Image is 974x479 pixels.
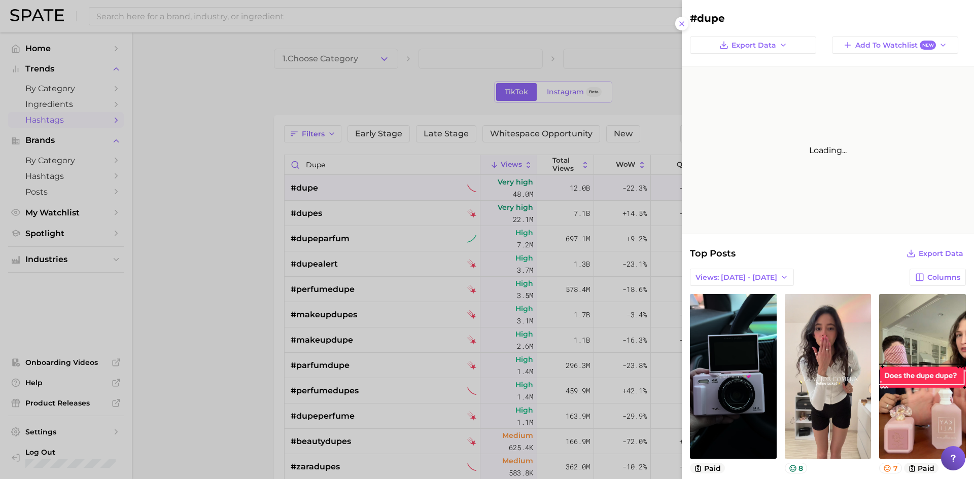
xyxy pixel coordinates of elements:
span: Views: [DATE] - [DATE] [695,273,777,282]
span: Add to Watchlist [855,41,936,50]
span: Export Data [919,249,963,258]
button: Export Data [690,36,816,54]
button: paid [690,463,725,473]
button: 7 [879,463,902,473]
div: Loading... [682,66,974,234]
span: Export Data [732,41,776,50]
button: Add to WatchlistNew [832,36,958,54]
button: 8 [785,463,808,473]
h2: #dupe [690,12,966,24]
button: paid [904,463,939,473]
button: Columns [910,269,966,286]
span: New [920,41,936,50]
button: Views: [DATE] - [DATE] [690,269,794,286]
span: Columns [927,273,960,282]
span: Top Posts [690,246,736,261]
button: Export Data [904,246,966,261]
